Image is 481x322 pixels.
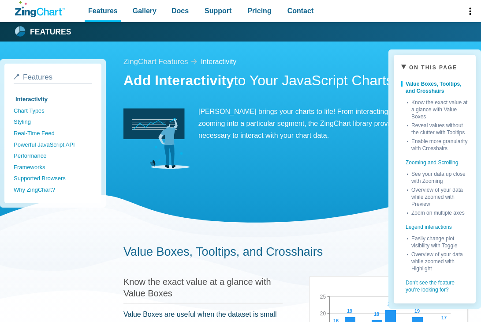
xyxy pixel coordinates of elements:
span: Features [23,73,52,81]
p: [PERSON_NAME] brings your charts to life! From interacting with data points to zooming into a par... [123,106,468,142]
span: Docs [172,5,189,17]
a: Enable more granularity with Crosshairs [407,136,468,152]
a: Why ZingChart? [14,184,92,196]
a: ZingChart Logo. Click to return to the homepage [15,1,65,17]
a: Supported Browsers [14,173,92,184]
a: Overview of your data while zoomed with Highlight [407,249,468,272]
a: Value Boxes, Tooltips, and Crosshairs [123,245,323,258]
a: Interactivity [14,94,92,105]
a: Zooming and Scrolling [401,152,468,169]
a: Zoom on multiple axes [407,208,468,216]
span: Contact [287,5,314,17]
span: Support [205,5,231,17]
a: Frameworks [14,162,92,173]
a: Features [14,73,92,83]
h1: to Your JavaScript Charts [123,72,468,91]
a: Reveal values without the clutter with Tooltips [407,120,468,136]
a: Don't see the feature you're looking for? [401,272,468,296]
a: ZingChart Features [123,56,188,68]
span: Gallery [133,5,157,17]
a: Real-Time Feed [14,128,92,139]
a: Legend interactions [401,216,468,233]
summary: On This Page [401,62,468,74]
span: Pricing [247,5,271,17]
img: Interactivity Image [123,106,190,172]
a: Overview of your data while zoomed with Preview [407,185,468,208]
a: Chart Types [14,105,92,117]
a: Easily change plot visibility with Toggle [407,233,468,249]
a: Powerful JavaScript API [14,139,92,151]
a: Value Boxes, Tooltips, and Crosshairs [401,78,468,97]
a: Performance [14,150,92,162]
a: Features [15,25,71,38]
strong: Add Interactivity [123,72,234,88]
strong: Features [30,28,71,36]
a: Know the exact value at a glance with Value Boxes [407,97,468,120]
a: interactivity [201,56,236,68]
a: Styling [14,116,92,128]
span: Features [88,5,118,17]
a: Know the exact value at a glance with Value Boxes [123,277,271,298]
a: See your data up close with Zooming [407,169,468,185]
